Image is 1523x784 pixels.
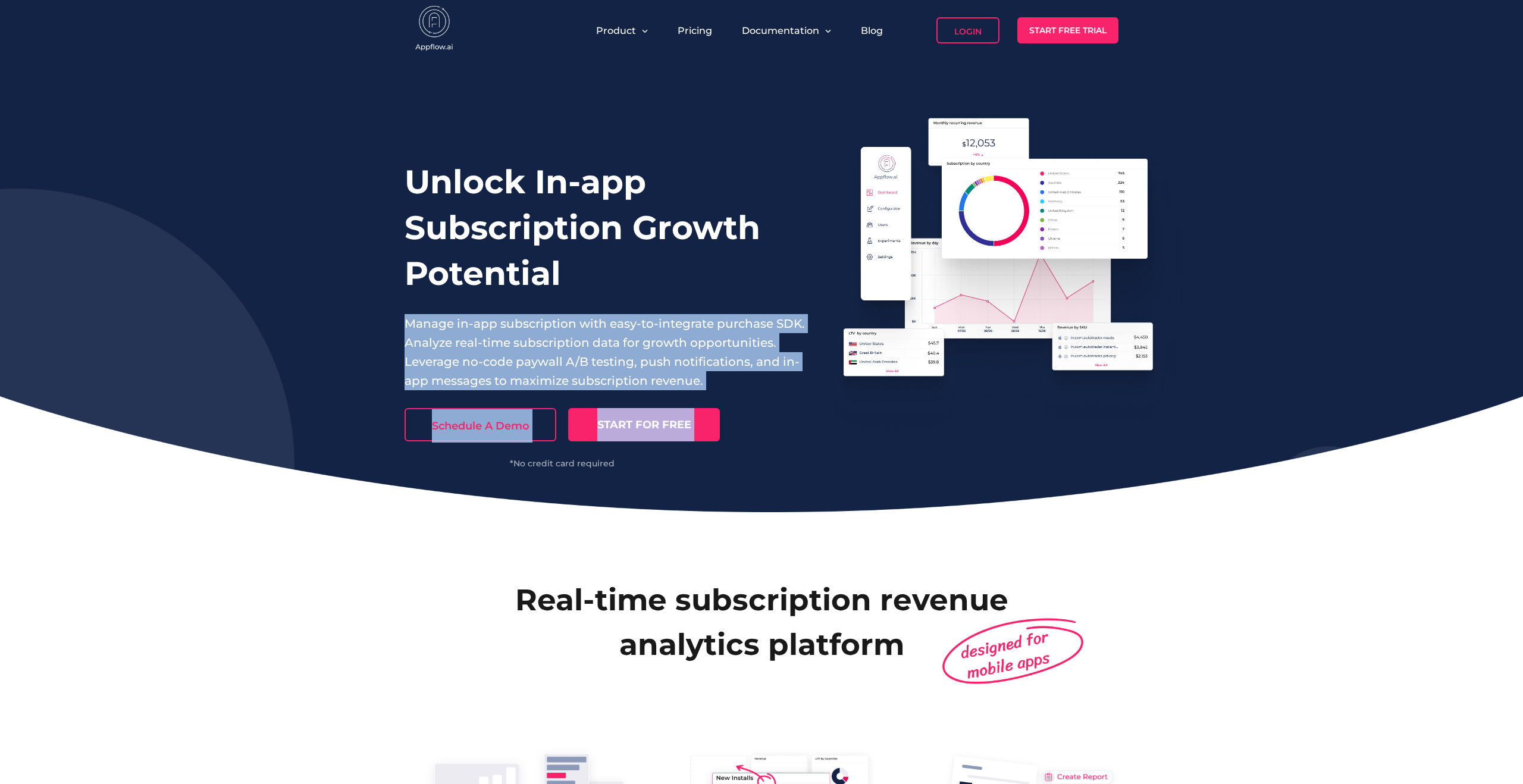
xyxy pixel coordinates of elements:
span: Documentation [742,25,819,36]
a: Schedule A Demo [405,408,556,441]
img: appflow.ai-logo [405,6,464,54]
p: Manage in-app subscription with easy-to-integrate purchase SDK. Analyze real-time subscription da... [405,314,806,390]
a: Blog [861,25,883,36]
a: Login [936,17,999,43]
button: Documentation [742,25,831,36]
h1: Unlock In-app Subscription Growth Potential [405,159,806,296]
div: *No credit card required [405,459,720,468]
a: Pricing [678,25,712,36]
a: START FOR FREE [568,408,720,441]
h2: Real-time subscription revenue analytics platform [422,578,1101,667]
a: Start Free Trial [1017,17,1118,43]
img: design-for-mobile-apps [936,609,1089,692]
span: Product [596,25,636,36]
button: Product [596,25,648,36]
